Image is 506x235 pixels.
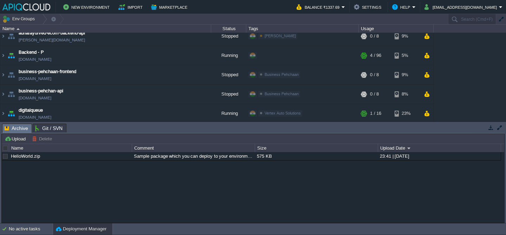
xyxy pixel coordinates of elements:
[378,152,500,160] div: 23:41 | [DATE]
[370,66,379,85] div: 0 / 8
[211,104,246,123] div: Running
[212,25,246,33] div: Status
[5,136,28,142] button: Upload
[9,223,53,235] div: No active tasks
[370,85,379,104] div: 0 / 8
[19,49,44,56] a: Backend - P
[297,3,342,11] button: Balance ₹1337.69
[211,85,246,104] div: Stopped
[19,37,85,44] a: [PERSON_NAME][DOMAIN_NAME]
[370,27,379,46] div: 0 / 8
[370,104,381,123] div: 1 / 16
[5,124,28,133] span: Archive
[56,226,106,233] button: Deployment Manager
[19,68,76,76] a: business-pehchaan-frontend
[255,144,378,152] div: Size
[255,152,377,160] div: 575 KB
[19,95,51,102] a: [DOMAIN_NAME]
[0,27,6,46] img: AMDAwAAAACH5BAEAAAAALAAAAAABAAEAAAICRAEAOw==
[132,152,254,160] div: Sample package which you can deploy to your environment. Feel free to delete and upload a package...
[2,14,37,24] button: Env Groups
[6,85,16,104] img: AMDAwAAAACH5BAEAAAAALAAAAAABAAEAAAICRAEAOw==
[395,46,417,65] div: 5%
[6,27,16,46] img: AMDAwAAAACH5BAEAAAAALAAAAAABAAEAAAICRAEAOw==
[19,88,63,95] a: business-pehchan-api
[35,124,63,132] span: Git / SVN
[6,104,16,123] img: AMDAwAAAACH5BAEAAAAALAAAAAABAAEAAAICRAEAOw==
[265,92,299,96] span: Business Pehchaan
[247,25,358,33] div: Tags
[151,3,189,11] button: Marketplace
[265,73,299,77] span: Business Pehchaan
[32,136,54,142] button: Delete
[2,4,50,11] img: APIQCloud
[0,85,6,104] img: AMDAwAAAACH5BAEAAAAALAAAAAABAAEAAAICRAEAOw==
[0,46,6,65] img: AMDAwAAAACH5BAEAAAAALAAAAAABAAEAAAICRAEAOw==
[424,3,499,11] button: [EMAIL_ADDRESS][DOMAIN_NAME]
[6,46,16,65] img: AMDAwAAAACH5BAEAAAAALAAAAAABAAEAAAICRAEAOw==
[132,144,255,152] div: Comment
[395,27,417,46] div: 9%
[370,46,381,65] div: 4 / 96
[211,46,246,65] div: Running
[395,104,417,123] div: 23%
[392,3,412,11] button: Help
[17,28,20,30] img: AMDAwAAAACH5BAEAAAAALAAAAAABAAEAAAICRAEAOw==
[19,30,85,37] a: adharayurved-ecom-backend-api
[265,34,296,38] span: [PERSON_NAME]
[0,66,6,85] img: AMDAwAAAACH5BAEAAAAALAAAAAABAAEAAAICRAEAOw==
[378,144,501,152] div: Upload Date
[19,76,51,83] a: [DOMAIN_NAME]
[211,27,246,46] div: Stopped
[354,3,383,11] button: Settings
[9,144,132,152] div: Name
[6,66,16,85] img: AMDAwAAAACH5BAEAAAAALAAAAAABAAEAAAICRAEAOw==
[63,3,112,11] button: New Environment
[19,114,51,121] a: [DOMAIN_NAME]
[265,111,301,116] span: Vertex Auto Solutions
[395,85,417,104] div: 8%
[211,66,246,85] div: Stopped
[395,66,417,85] div: 9%
[11,154,40,159] a: HelloWorld.zip
[19,107,43,114] a: digitalqueue
[0,104,6,123] img: AMDAwAAAACH5BAEAAAAALAAAAAABAAEAAAICRAEAOw==
[359,25,433,33] div: Usage
[1,25,211,33] div: Name
[19,56,51,63] a: [DOMAIN_NAME]
[118,3,145,11] button: Import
